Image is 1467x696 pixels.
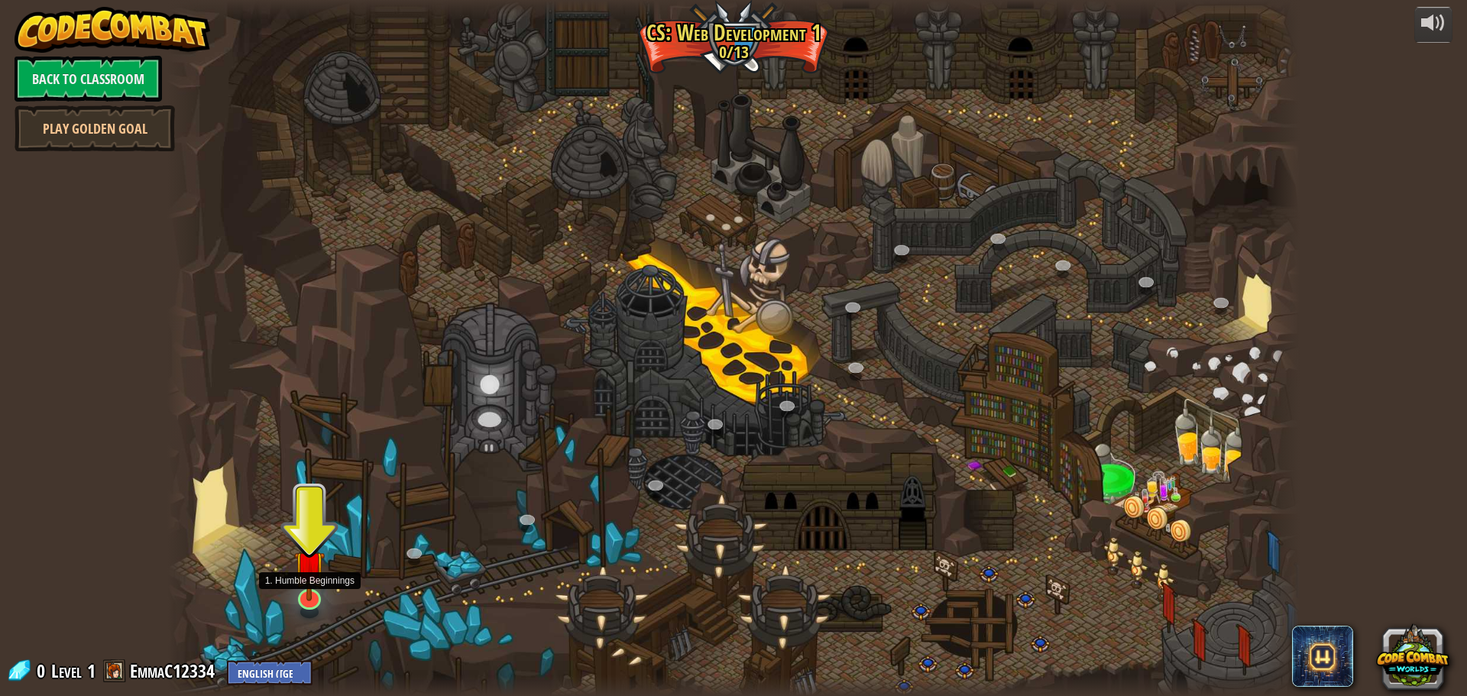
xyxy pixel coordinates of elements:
[294,531,325,601] img: level-banner-unstarted.png
[15,56,162,102] a: Back to Classroom
[37,659,50,683] span: 0
[15,7,210,53] img: CodeCombat - Learn how to code by playing a game
[15,105,175,151] a: Play Golden Goal
[51,659,82,684] span: Level
[130,659,219,683] a: EmmaC12334
[1414,7,1452,43] button: Adjust volume
[87,659,96,683] span: 1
